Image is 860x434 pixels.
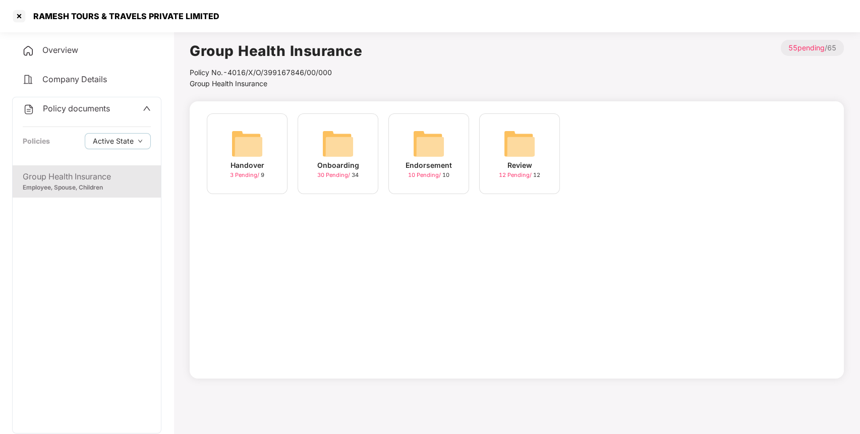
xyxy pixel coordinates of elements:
div: 12 [499,171,540,179]
span: Overview [42,45,78,55]
div: RAMESH TOURS & TRAVELS PRIVATE LIMITED [27,11,219,21]
div: Handover [231,160,264,171]
h1: Group Health Insurance [190,40,362,62]
img: svg+xml;base64,PHN2ZyB4bWxucz0iaHR0cDovL3d3dy53My5vcmcvMjAwMC9zdmciIHdpZHRoPSI2NCIgaGVpZ2h0PSI2NC... [231,128,263,160]
img: svg+xml;base64,PHN2ZyB4bWxucz0iaHR0cDovL3d3dy53My5vcmcvMjAwMC9zdmciIHdpZHRoPSI2NCIgaGVpZ2h0PSI2NC... [322,128,354,160]
span: 3 Pending / [230,171,261,178]
span: up [143,104,151,112]
div: Policy No.- 4016/X/O/399167846/00/000 [190,67,362,78]
span: 30 Pending / [317,171,352,178]
img: svg+xml;base64,PHN2ZyB4bWxucz0iaHR0cDovL3d3dy53My5vcmcvMjAwMC9zdmciIHdpZHRoPSIyNCIgaGVpZ2h0PSIyNC... [22,74,34,86]
p: / 65 [781,40,844,56]
span: Company Details [42,74,107,84]
div: Endorsement [406,160,452,171]
div: 34 [317,171,359,179]
img: svg+xml;base64,PHN2ZyB4bWxucz0iaHR0cDovL3d3dy53My5vcmcvMjAwMC9zdmciIHdpZHRoPSI2NCIgaGVpZ2h0PSI2NC... [413,128,445,160]
img: svg+xml;base64,PHN2ZyB4bWxucz0iaHR0cDovL3d3dy53My5vcmcvMjAwMC9zdmciIHdpZHRoPSIyNCIgaGVpZ2h0PSIyNC... [23,103,35,115]
div: 10 [408,171,449,179]
img: svg+xml;base64,PHN2ZyB4bWxucz0iaHR0cDovL3d3dy53My5vcmcvMjAwMC9zdmciIHdpZHRoPSI2NCIgaGVpZ2h0PSI2NC... [503,128,536,160]
div: Onboarding [317,160,359,171]
span: 12 Pending / [499,171,533,178]
span: Policy documents [43,103,110,113]
div: Review [507,160,532,171]
span: Active State [93,136,134,147]
span: 10 Pending / [408,171,442,178]
div: Employee, Spouse, Children [23,183,151,193]
span: Group Health Insurance [190,79,267,88]
div: Group Health Insurance [23,170,151,183]
img: svg+xml;base64,PHN2ZyB4bWxucz0iaHR0cDovL3d3dy53My5vcmcvMjAwMC9zdmciIHdpZHRoPSIyNCIgaGVpZ2h0PSIyNC... [22,45,34,57]
div: Policies [23,136,50,147]
span: 55 pending [788,43,825,52]
button: Active Statedown [85,133,151,149]
div: 9 [230,171,264,179]
span: down [138,139,143,144]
